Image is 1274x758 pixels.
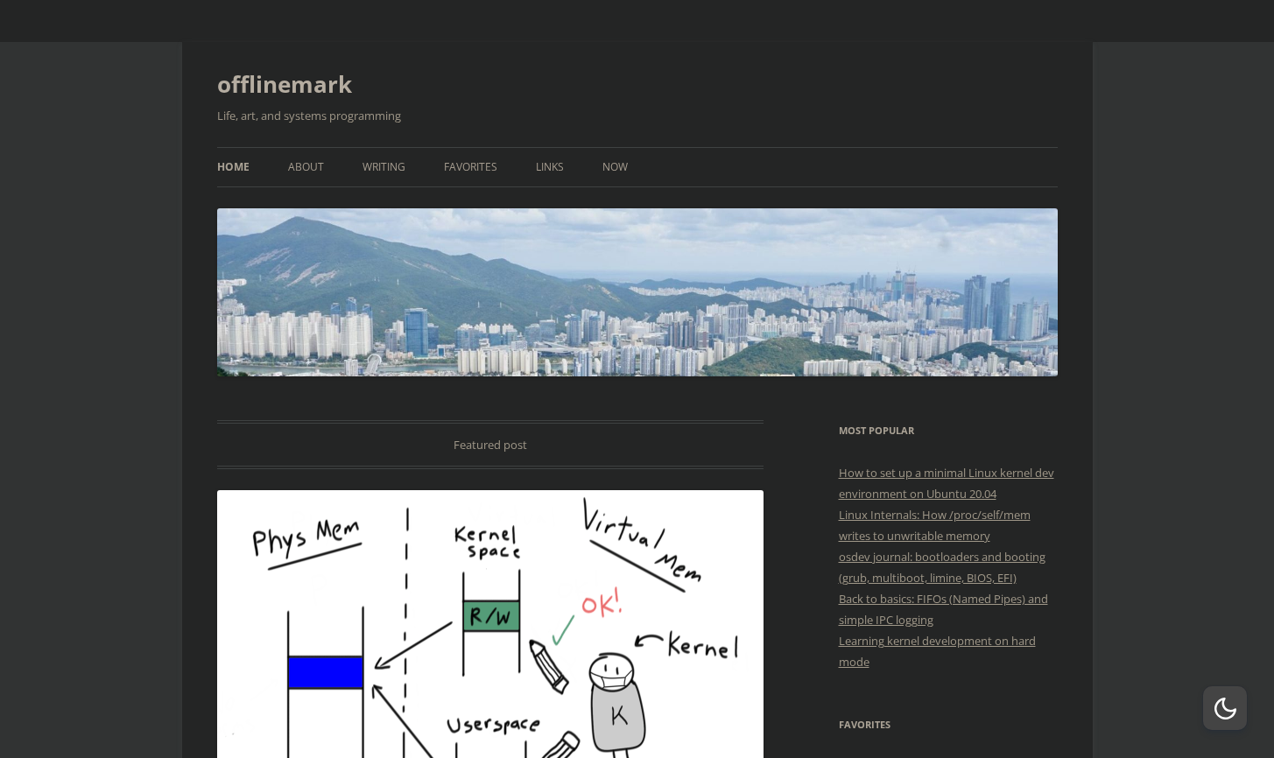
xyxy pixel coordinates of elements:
h3: Favorites [839,714,1058,735]
img: offlinemark [217,208,1058,375]
a: Linux Internals: How /proc/self/mem writes to unwritable memory [839,507,1031,544]
a: How to set up a minimal Linux kernel dev environment on Ubuntu 20.04 [839,465,1054,502]
a: Back to basics: FIFOs (Named Pipes) and simple IPC logging [839,591,1048,628]
a: Now [602,148,628,186]
a: offlinemark [217,63,352,105]
a: Writing [362,148,405,186]
a: About [288,148,324,186]
a: Favorites [444,148,497,186]
a: Learning kernel development on hard mode [839,633,1036,670]
a: Home [217,148,250,186]
h3: Most Popular [839,420,1058,441]
h2: Life, art, and systems programming [217,105,1058,126]
a: osdev journal: bootloaders and booting (grub, multiboot, limine, BIOS, EFI) [839,549,1045,586]
div: Featured post [217,420,764,469]
a: Links [536,148,564,186]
